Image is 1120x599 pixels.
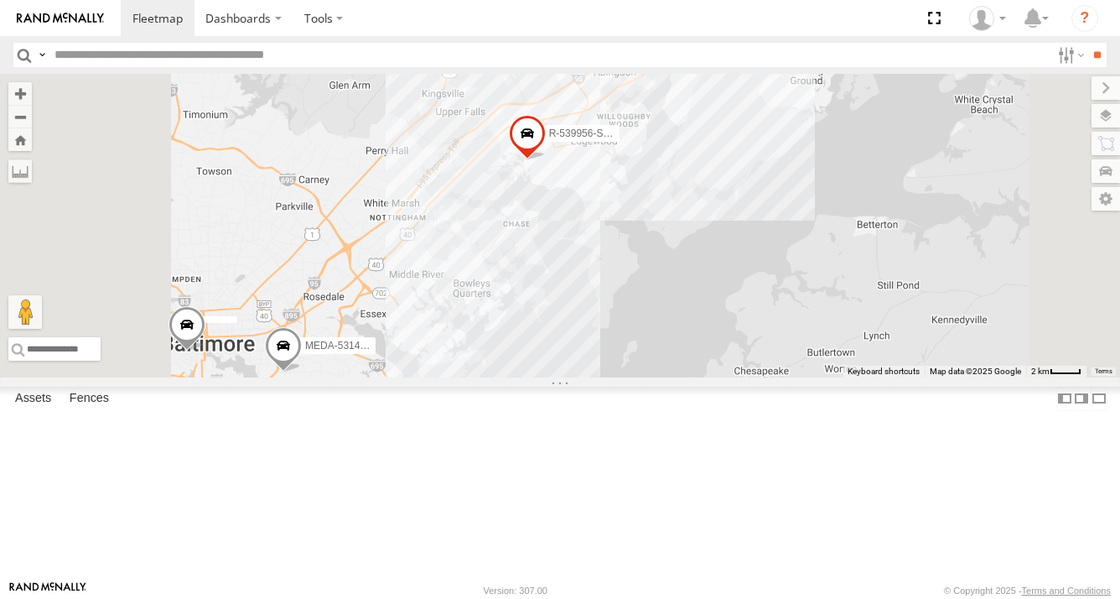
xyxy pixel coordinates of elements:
[17,13,104,24] img: rand-logo.svg
[1031,367,1050,376] span: 2 km
[1071,5,1098,32] i: ?
[1022,586,1111,596] a: Terms and Conditions
[61,387,117,410] label: Fences
[1056,387,1073,411] label: Dock Summary Table to the Left
[35,43,49,67] label: Search Query
[9,582,86,599] a: Visit our Website
[549,128,624,140] span: R-539956-Swing
[484,586,547,596] div: Version: 307.00
[944,586,1111,596] div: © Copyright 2025 -
[1073,387,1090,411] label: Dock Summary Table to the Right
[8,105,32,128] button: Zoom out
[848,366,920,378] button: Keyboard shortcuts
[305,340,402,352] span: MEDA-531404-Swing
[8,159,32,183] label: Measure
[1091,187,1120,211] label: Map Settings
[8,128,32,151] button: Zoom Home
[8,295,42,329] button: Drag Pegman onto the map to open Street View
[1051,43,1087,67] label: Search Filter Options
[930,367,1021,376] span: Map data ©2025 Google
[963,6,1012,31] div: Tim Albro
[1026,366,1086,378] button: Map Scale: 2 km per 34 pixels
[1095,368,1112,375] a: Terms (opens in new tab)
[1091,387,1107,411] label: Hide Summary Table
[8,82,32,105] button: Zoom in
[7,387,60,410] label: Assets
